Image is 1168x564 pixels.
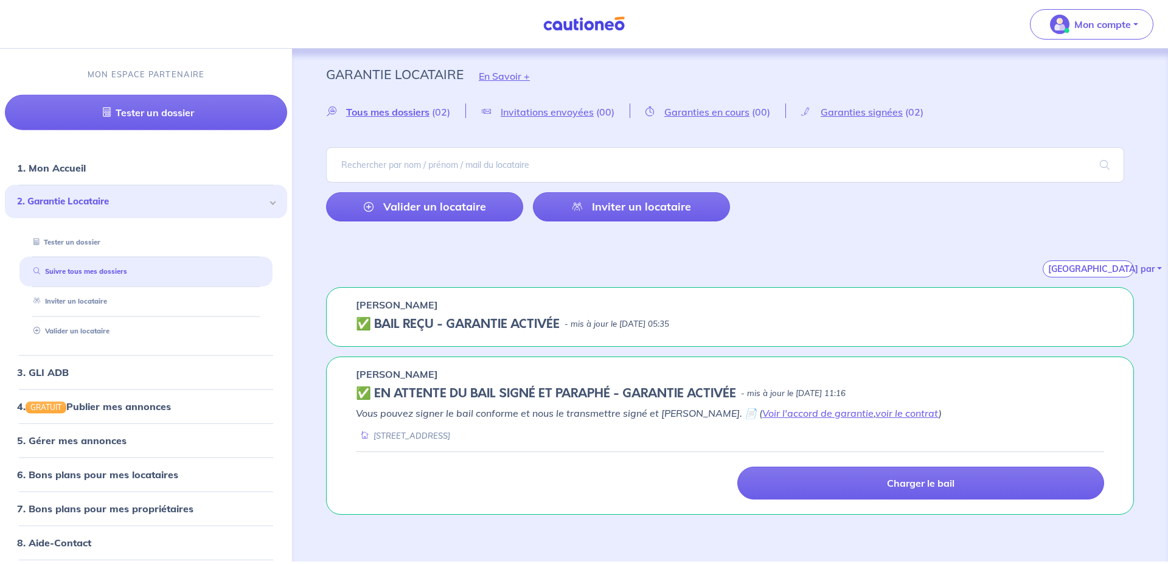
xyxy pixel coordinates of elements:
[596,106,614,118] span: (00)
[1050,15,1069,34] img: illu_account_valid_menu.svg
[762,407,874,419] a: Voir l'accord de garantie
[19,321,273,341] div: Valider un locataire
[17,468,178,481] a: 6. Bons plans pour mes locataires
[5,496,287,521] div: 7. Bons plans pour mes propriétaires
[19,262,273,282] div: Suivre tous mes dossiers
[664,106,749,118] span: Garanties en cours
[17,195,266,209] span: 2. Garantie Locataire
[29,327,109,335] a: Valider un locataire
[905,106,923,118] span: (02)
[466,106,630,117] a: Invitations envoyées(00)
[29,297,107,305] a: Inviter un locataire
[17,503,193,515] a: 7. Bons plans pour mes propriétaires
[1074,17,1131,32] p: Mon compte
[326,63,464,85] p: Garantie Locataire
[432,106,450,118] span: (02)
[5,95,287,130] a: Tester un dossier
[356,298,438,312] p: [PERSON_NAME]
[501,106,594,118] span: Invitations envoyées
[1043,260,1134,277] button: [GEOGRAPHIC_DATA] par
[17,537,91,549] a: 8. Aide-Contact
[1085,148,1124,182] span: search
[356,317,560,332] h5: ✅ BAIL REÇU - GARANTIE ACTIVÉE
[19,291,273,312] div: Inviter un locataire
[356,407,942,419] em: Vous pouvez signer le bail conforme et nous le transmettre signé et [PERSON_NAME]. 📄 ( , )
[821,106,903,118] span: Garanties signées
[786,106,939,117] a: Garanties signées(02)
[887,477,954,489] p: Charger le bail
[752,106,770,118] span: (00)
[630,106,785,117] a: Garanties en cours(00)
[1030,9,1153,40] button: illu_account_valid_menu.svgMon compte
[356,430,450,442] div: [STREET_ADDRESS]
[356,386,1104,401] div: state: CONTRACT-SIGNED, Context: FINISHED,IS-GL-CAUTION
[19,232,273,252] div: Tester un dossier
[538,16,630,32] img: Cautioneo
[326,192,523,221] a: Valider un locataire
[17,162,86,174] a: 1. Mon Accueil
[326,106,465,117] a: Tous mes dossiers(02)
[17,366,69,378] a: 3. GLI ADB
[356,317,1104,332] div: state: CONTRACT-VALIDATED, Context: NOT-LESSOR,
[5,462,287,487] div: 6. Bons plans pour mes locataires
[741,388,846,400] p: - mis à jour le [DATE] 11:16
[88,69,205,80] p: MON ESPACE PARTENAIRE
[533,192,730,221] a: Inviter un locataire
[17,400,171,413] a: 4.GRATUITPublier mes annonces
[5,185,287,218] div: 2. Garantie Locataire
[875,407,939,419] a: voir le contrat
[464,58,545,94] button: En Savoir +
[29,237,100,246] a: Tester un dossier
[356,367,438,381] p: [PERSON_NAME]
[356,386,736,401] h5: ✅️️️ EN ATTENTE DU BAIL SIGNÉ ET PARAPHÉ - GARANTIE ACTIVÉE
[17,434,127,447] a: 5. Gérer mes annonces
[5,360,287,385] div: 3. GLI ADB
[5,531,287,555] div: 8. Aide-Contact
[5,428,287,453] div: 5. Gérer mes annonces
[5,394,287,419] div: 4.GRATUITPublier mes annonces
[29,267,127,276] a: Suivre tous mes dossiers
[737,467,1104,500] a: Charger le bail
[5,156,287,180] div: 1. Mon Accueil
[346,106,429,118] span: Tous mes dossiers
[565,318,669,330] p: - mis à jour le [DATE] 05:35
[326,147,1124,183] input: Rechercher par nom / prénom / mail du locataire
